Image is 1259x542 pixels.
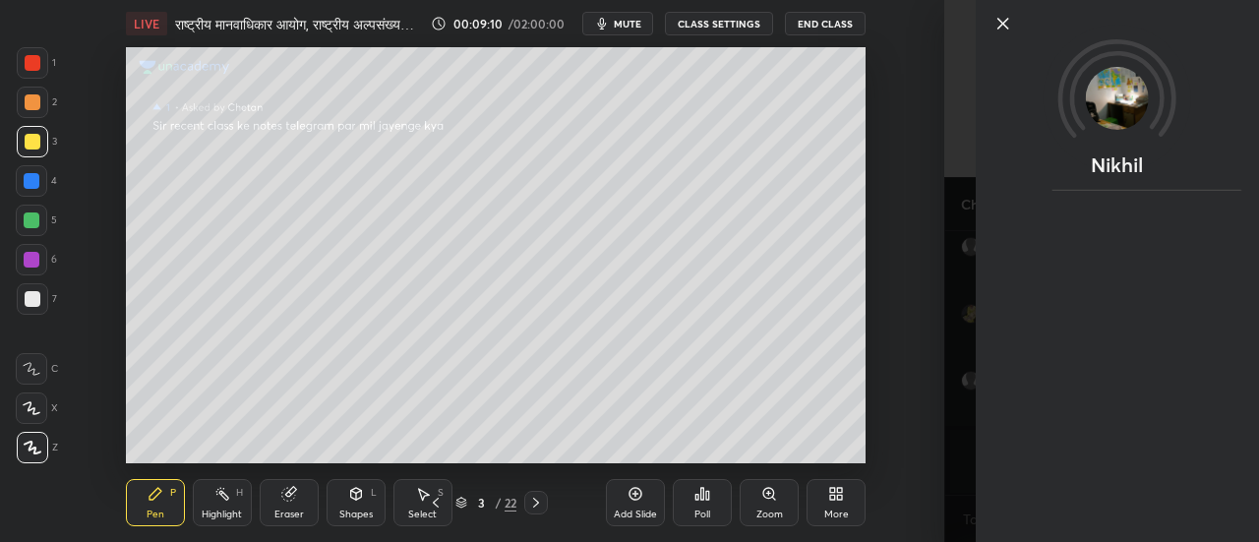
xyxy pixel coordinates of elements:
[17,87,57,118] div: 2
[16,353,58,385] div: C
[824,510,849,519] div: More
[16,205,57,236] div: 5
[17,432,58,463] div: Z
[16,165,57,197] div: 4
[438,488,444,498] div: S
[756,510,783,519] div: Zoom
[665,12,773,35] button: CLASS SETTINGS
[785,12,866,35] button: End Class
[126,12,167,35] div: LIVE
[147,510,164,519] div: Pen
[175,15,424,33] h4: राष्ट्रीय मानवाधिकार आयोग, राष्ट्रीय अल्पसंख्यक आयोग, राष्ट्रीय पिछड़ा वर्ग आयोग
[17,126,57,157] div: 3
[16,392,58,424] div: X
[274,510,304,519] div: Eraser
[614,17,641,30] span: mute
[408,510,437,519] div: Select
[976,174,1259,195] div: animation
[1086,67,1149,130] img: 24659005346d49b29b0c36f1ec787315.jpg
[17,47,56,79] div: 1
[495,497,501,509] div: /
[1091,157,1143,173] p: Nikhil
[202,510,242,519] div: Highlight
[505,494,516,512] div: 22
[614,510,657,519] div: Add Slide
[17,283,57,315] div: 7
[694,510,710,519] div: Poll
[471,497,491,509] div: 3
[16,244,57,275] div: 6
[582,12,653,35] button: mute
[339,510,373,519] div: Shapes
[236,488,243,498] div: H
[371,488,377,498] div: L
[170,488,176,498] div: P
